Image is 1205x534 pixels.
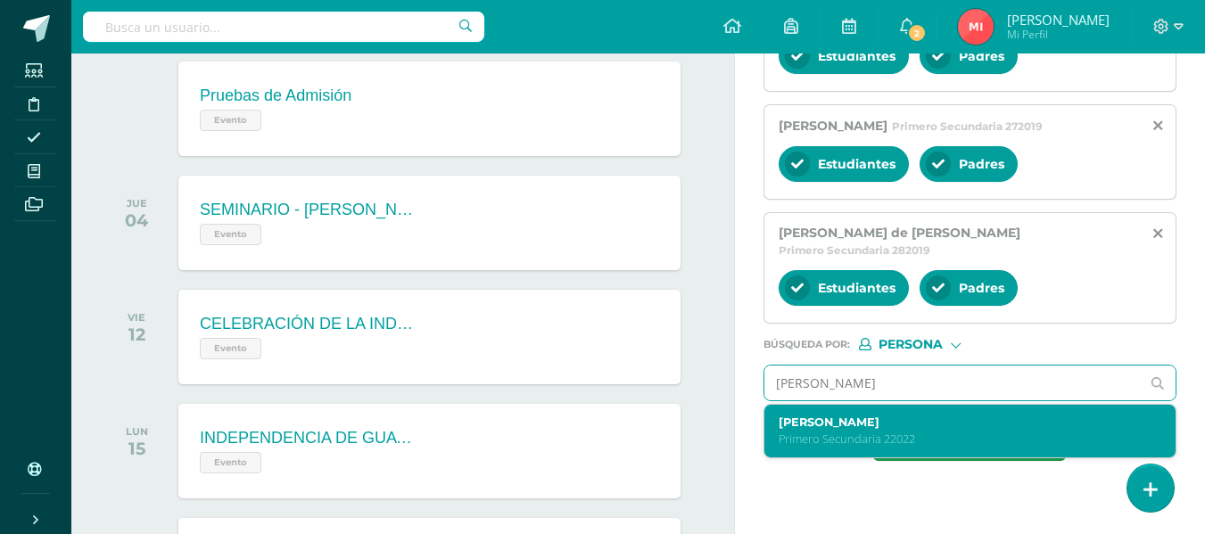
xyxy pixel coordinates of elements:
span: Padres [959,48,1004,64]
span: Evento [200,452,261,473]
div: 15 [126,438,148,459]
span: Evento [200,110,261,131]
span: Estudiantes [818,156,895,172]
div: LUN [126,425,148,438]
span: Persona [879,340,943,349]
span: Búsqueda por : [763,340,850,349]
div: VIE [128,311,145,324]
input: Ej. Mario Galindo [764,366,1141,400]
label: [PERSON_NAME] [779,415,1146,429]
span: Primero Secundaria 282019 [779,243,930,257]
span: Estudiantes [818,48,895,64]
span: Primero Secundaria 272019 [892,119,1043,133]
div: SEMINARIO - [PERSON_NAME] a Dirección - Asistencia Obligatoria [200,201,414,219]
div: 12 [128,324,145,345]
div: CELEBRACIÓN DE LA INDEPENDENCIA - Asiste todo el colegio [200,315,414,333]
span: Mi Perfil [1007,27,1110,42]
span: Evento [200,338,261,359]
img: a812bc87a8533d76724bfb54050ce3c9.png [958,9,994,45]
span: Evento [200,224,261,245]
span: [PERSON_NAME] [779,118,887,134]
div: 04 [125,209,148,231]
div: INDEPENDENCIA DE GUATEMALA - Asueto [200,429,414,448]
input: Busca un usuario... [83,12,484,42]
span: Estudiantes [818,280,895,296]
div: Pruebas de Admisión [200,86,351,105]
span: [PERSON_NAME] [1007,11,1110,29]
span: [PERSON_NAME] de [PERSON_NAME] [779,225,1020,241]
span: Padres [959,280,1004,296]
div: [object Object] [859,338,993,350]
span: Padres [959,156,1004,172]
p: Primero Secundaria 22022 [779,431,1146,447]
div: JUE [125,197,148,209]
span: 2 [907,23,927,43]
